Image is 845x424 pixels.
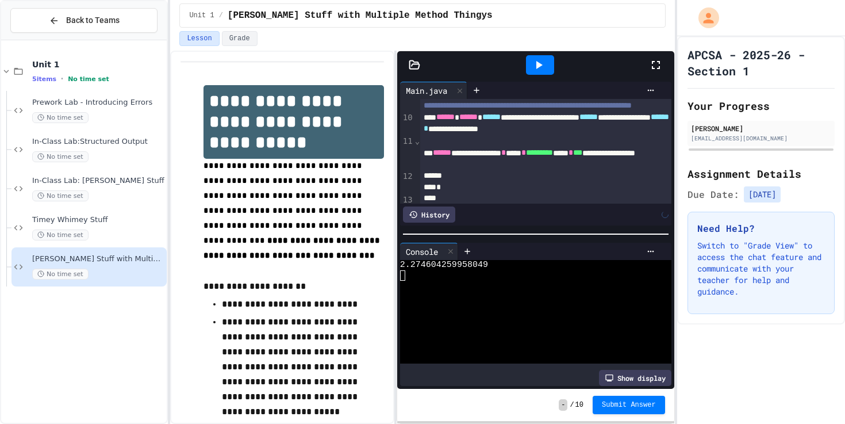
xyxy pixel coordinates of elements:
h1: APCSA - 2025-26 - Section 1 [687,47,835,79]
span: Unit 1 [32,59,164,70]
div: 12 [400,171,414,194]
div: 11 [400,136,414,171]
p: Switch to "Grade View" to access the chat feature and communicate with your teacher for help and ... [697,240,825,297]
span: 2.274604259958049 [400,260,488,270]
span: In-Class Lab: [PERSON_NAME] Stuff [32,176,164,186]
button: Grade [222,31,258,46]
div: 10 [400,112,414,136]
span: • [61,74,63,83]
div: [EMAIL_ADDRESS][DOMAIN_NAME] [691,134,831,143]
div: Console [400,246,444,258]
h2: Your Progress [687,98,835,114]
span: No time set [68,75,109,83]
h3: Need Help? [697,221,825,235]
span: / [219,11,223,20]
span: Timey Whimey Stuff [32,215,164,225]
span: [DATE] [744,186,781,203]
span: / [570,400,574,410]
span: Back to Teams [66,14,120,26]
span: No time set [32,151,89,162]
div: Console [400,243,458,260]
div: Main.java [400,82,467,99]
span: No time set [32,269,89,280]
span: Unit 1 [189,11,214,20]
span: No time set [32,230,89,240]
span: 10 [575,400,583,410]
div: Main.java [400,85,453,97]
div: 9 [400,89,414,112]
span: Prework Lab - Introducing Errors [32,98,164,108]
span: Submit Answer [602,400,656,410]
h2: Assignment Details [687,166,835,182]
span: In-Class Lab:Structured Output [32,137,164,147]
div: My Account [686,5,722,31]
div: [PERSON_NAME] [691,123,831,133]
div: 13 [400,194,414,206]
span: No time set [32,190,89,201]
span: [PERSON_NAME] Stuff with Multiple Method Thingys [32,254,164,264]
button: Lesson [179,31,219,46]
div: History [403,207,455,223]
button: Submit Answer [593,396,665,414]
div: Show display [599,370,671,386]
span: Mathy Stuff with Multiple Method Thingys [228,9,493,22]
span: - [559,399,567,411]
span: 5 items [32,75,56,83]
button: Back to Teams [10,8,158,33]
span: No time set [32,112,89,123]
span: Fold line [414,136,420,146]
span: Due Date: [687,188,739,201]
